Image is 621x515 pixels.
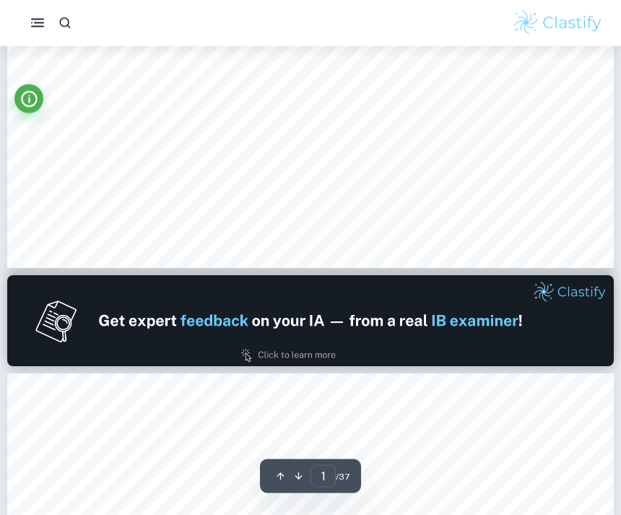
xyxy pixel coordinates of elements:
img: Ad [7,276,614,367]
img: Clastify logo [512,9,604,38]
span: / 37 [336,470,349,483]
button: Info [14,85,43,113]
